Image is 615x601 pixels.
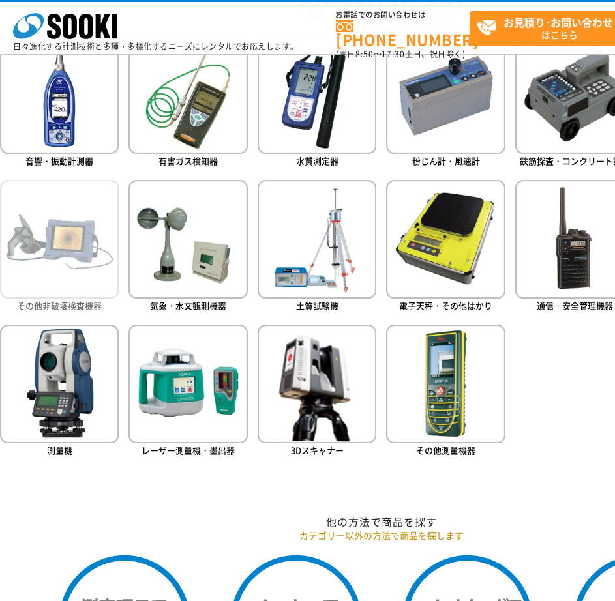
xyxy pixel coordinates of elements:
a: その他測量機器 [386,325,505,460]
img: 3Dスキャナー [258,325,376,443]
img: レーザー測量機・墨出器 [128,325,247,443]
a: 3Dスキャナー [258,325,376,460]
span: 音響・振動計測器 [25,154,93,167]
img: 気象・水文観測機器 [128,180,247,299]
span: 電子天秤・その他はかり [399,299,492,312]
img: 有害ガス検知器 [128,35,247,153]
img: 土質試験機 [258,180,376,299]
a: [PHONE_NUMBER] [336,20,470,47]
img: 水質測定器 [258,35,376,153]
span: 8:50 [355,48,374,60]
span: 有害ガス検知器 [158,154,218,167]
span: 粉じん計・風速計 [412,154,480,167]
span: 3Dスキャナー [291,444,344,456]
p: 日々進化する計測技術と多種・多様化するニーズにレンタルでお応えします。 [13,42,299,50]
span: その他測量機器 [416,444,475,456]
a: レーザー測量機・墨出器 [128,325,247,460]
span: 水質測定器 [296,154,338,167]
span: その他非破壊検査機器 [17,299,102,312]
img: その他測量機器 [386,325,505,443]
span: 土質試験機 [296,299,338,312]
span: 17:30 [382,48,405,60]
span: レーザー測量機・墨出器 [142,444,235,456]
a: 土質試験機 [258,180,376,315]
a: 水質測定器 [258,35,376,169]
strong: お見積り･お問い合わせ [503,14,613,30]
img: 電子天秤・その他はかり [386,180,505,299]
a: 有害ガス検知器 [128,35,247,169]
span: (平日 ～ 土日、祝日除く) [336,48,465,60]
img: 粉じん計・風速計 [386,35,505,153]
a: 気象・水文観測機器 [128,180,247,315]
span: 通信・安全管理機器 [537,299,613,312]
span: お電話でのお問い合わせは [336,11,470,19]
span: 気象・水文観測機器 [150,299,226,312]
span: 測量機 [47,444,72,456]
a: 電子天秤・その他はかり [386,180,505,315]
a: 粉じん計・風速計 [386,35,505,169]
